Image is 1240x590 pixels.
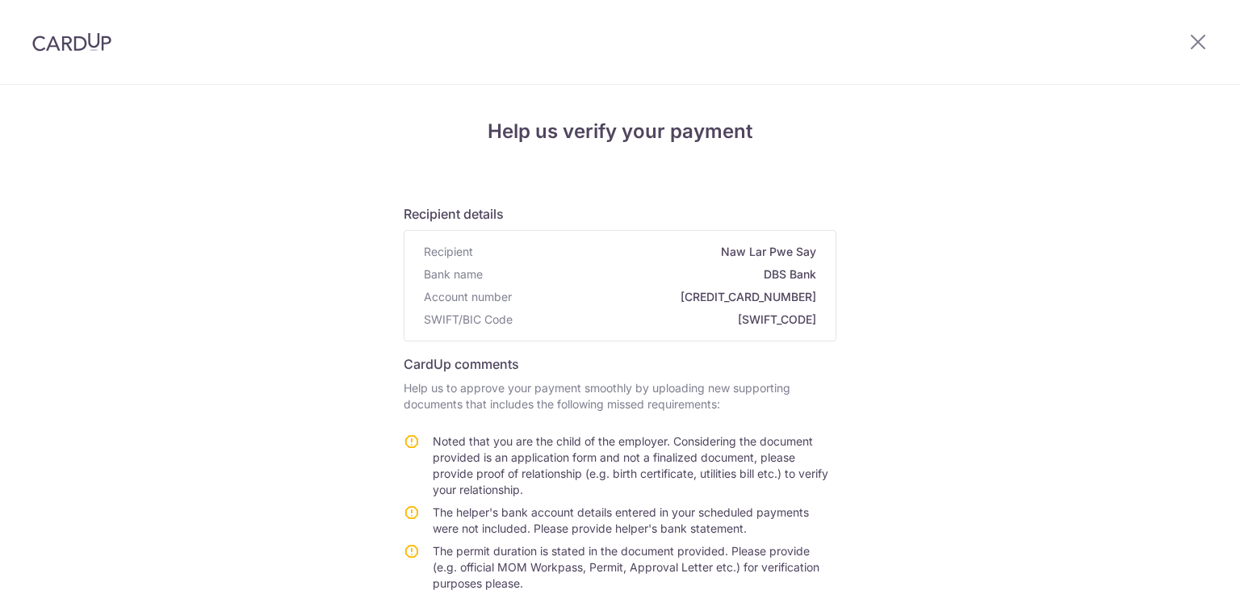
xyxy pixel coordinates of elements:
[424,312,513,328] span: SWIFT/BIC Code
[424,266,483,282] span: Bank name
[424,289,512,305] span: Account number
[433,544,819,590] span: The permit duration is stated in the document provided. Please provide (e.g. official MOM Workpas...
[424,244,473,260] span: Recipient
[480,244,816,260] span: Naw Lar Pwe Say
[489,266,816,282] span: DBS Bank
[518,289,816,305] span: [CREDIT_CARD_NUMBER]
[519,312,816,328] span: [SWIFT_CODE]
[404,117,836,146] h4: Help us verify your payment
[404,380,836,412] p: Help us to approve your payment smoothly by uploading new supporting documents that includes the ...
[433,505,809,535] span: The helper's bank account details entered in your scheduled payments were not included. Please pr...
[404,204,836,224] h6: Recipient details
[404,354,836,374] h6: CardUp comments
[32,32,111,52] img: CardUp
[433,434,828,496] span: Noted that you are the child of the employer. Considering the document provided is an application...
